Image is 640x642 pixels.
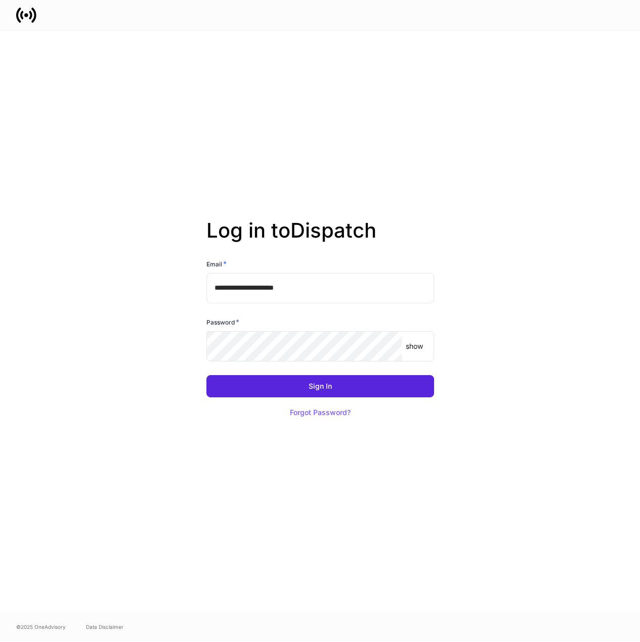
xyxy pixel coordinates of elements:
div: Forgot Password? [290,409,351,416]
span: © 2025 OneAdvisory [16,623,66,631]
button: Forgot Password? [277,401,363,424]
h6: Email [206,259,227,269]
h6: Password [206,317,239,327]
a: Data Disclaimer [86,623,123,631]
h2: Log in to Dispatch [206,218,434,259]
p: show [406,341,423,351]
div: Sign In [309,383,332,390]
button: Sign In [206,375,434,397]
